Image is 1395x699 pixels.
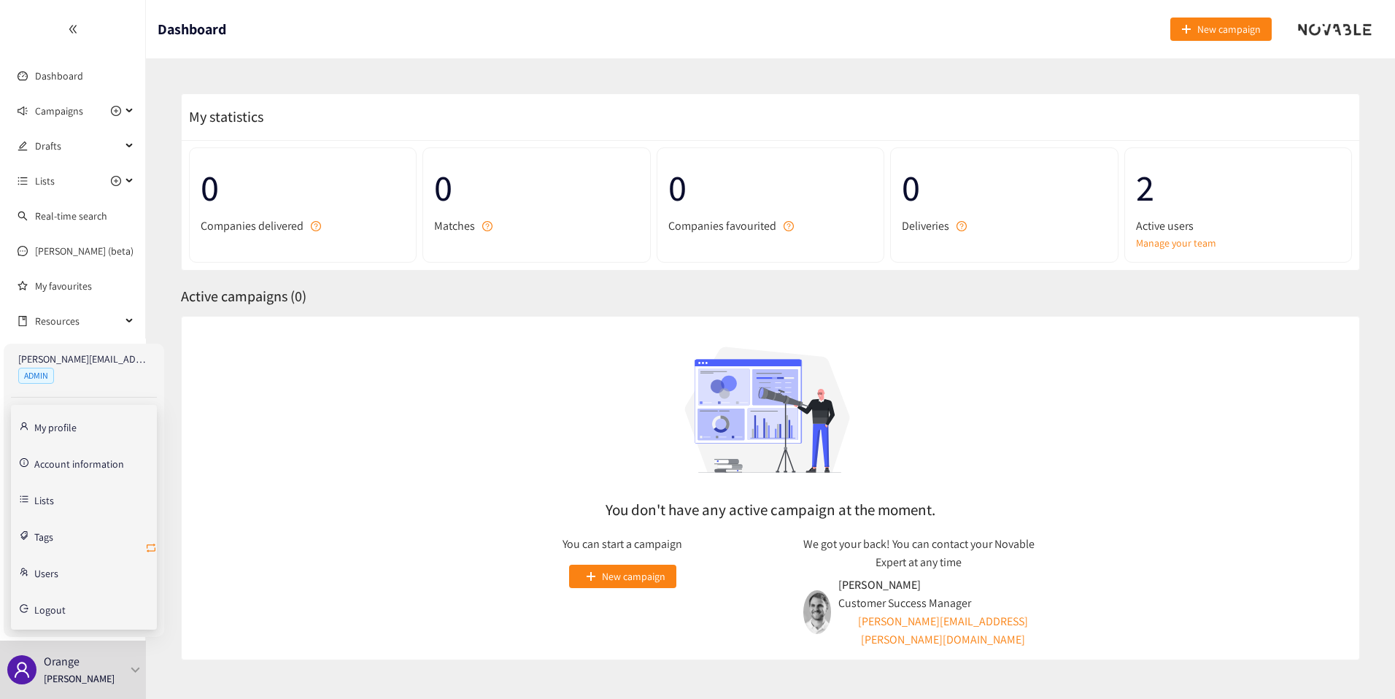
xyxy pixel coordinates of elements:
[20,604,28,613] span: logout
[858,614,1028,647] a: [PERSON_NAME][EMAIL_ADDRESS][PERSON_NAME][DOMAIN_NAME]
[35,131,121,161] span: Drafts
[35,244,134,258] a: [PERSON_NAME] (beta)
[18,106,28,116] span: sound
[181,287,306,306] span: Active campaigns ( 0 )
[482,221,492,231] span: question-circle
[1322,629,1395,699] div: Widget de chat
[34,493,54,506] a: Lists
[34,456,124,469] a: Account information
[803,590,831,634] img: Tibault.d2f811b2e0c7dc364443.jpg
[35,271,134,301] a: My favourites
[1181,24,1191,36] span: plus
[201,159,405,217] span: 0
[602,568,665,584] span: New campaign
[606,498,935,522] h2: You don't have any active campaign at the moment.
[18,141,28,151] span: edit
[586,571,596,583] span: plus
[668,159,873,217] span: 0
[35,69,83,82] a: Dashboard
[838,594,971,612] p: Customer Success Manager
[434,159,638,217] span: 0
[434,217,475,235] span: Matches
[13,661,31,679] span: user
[35,96,83,125] span: Campaigns
[35,166,55,196] span: Lists
[1136,217,1194,235] span: Active users
[957,221,967,231] span: question-circle
[111,176,121,186] span: plus-circle
[1136,159,1340,217] span: 2
[34,565,58,579] a: Users
[789,535,1048,571] p: We got your back! You can contact your Novable Expert at any time
[182,107,263,126] span: My statistics
[838,576,921,594] p: [PERSON_NAME]
[18,316,28,326] span: book
[18,176,28,186] span: unordered-list
[668,217,776,235] span: Companies favourited
[902,217,949,235] span: Deliveries
[1322,629,1395,699] iframe: Chat Widget
[35,306,121,336] span: Resources
[145,542,157,556] span: retweet
[201,217,304,235] span: Companies delivered
[35,209,107,223] a: Real-time search
[1197,21,1261,37] span: New campaign
[784,221,794,231] span: question-circle
[18,368,54,384] span: ADMIN
[1136,235,1340,251] a: Manage your team
[34,420,77,433] a: My profile
[34,605,66,615] span: Logout
[34,529,53,542] a: Tags
[18,351,150,367] p: [PERSON_NAME][EMAIL_ADDRESS][PERSON_NAME][DOMAIN_NAME]
[44,671,115,687] p: [PERSON_NAME]
[311,221,321,231] span: question-circle
[145,537,157,560] button: retweet
[111,106,121,116] span: plus-circle
[902,159,1106,217] span: 0
[44,652,80,671] p: Orange
[569,565,676,588] button: plusNew campaign
[68,24,78,34] span: double-left
[1170,18,1272,41] button: plusNew campaign
[492,535,752,553] p: You can start a campaign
